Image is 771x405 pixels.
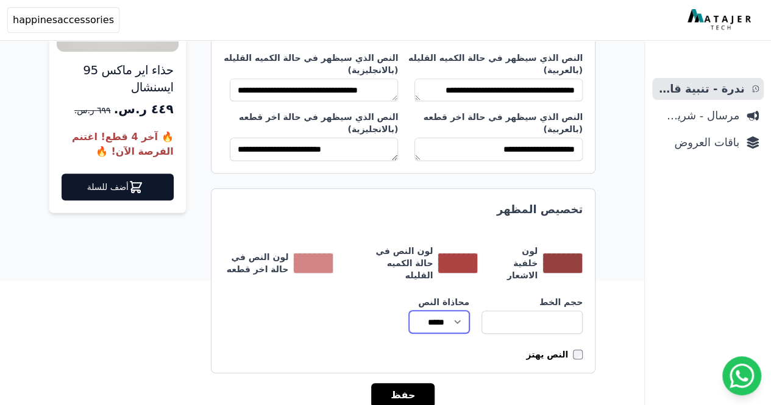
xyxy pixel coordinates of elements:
button: toggle color picker dialog [543,253,582,273]
label: النص الذي سيظهر في حالة اخر قطعه (بالانجليزية) [224,111,399,135]
label: النص الذي سيظهر في حالة الكميه القليله (بالعربية) [408,52,583,76]
span: ٦٩٩ ر.س. [74,105,111,115]
label: حجم الخط [481,296,583,308]
a: أضف للسلة [62,174,174,200]
span: ندرة - تنبية قارب علي النفاذ [657,80,745,97]
h5: حذاء اير ماكس 95 ايسنشال [62,62,174,96]
span: مرسال - شريط دعاية [657,107,739,124]
button: happinesaccessories [7,7,119,33]
label: محاذاة النص [409,296,469,308]
label: النص يهتز [526,348,573,361]
h2: تخصيص المظهر [224,201,583,218]
bdi: 🔥 آخر 4 قطع! اغتنم الفرصة الآن! 🔥 [62,130,174,159]
label: لون النص في حالة اخر قطعه [224,251,294,275]
span: ٤٤٩ ر.س. [114,102,174,116]
button: toggle color picker dialog [438,253,477,273]
label: لون النص في حالة الكميه القليله [358,245,438,281]
img: MatajerTech Logo [688,9,754,31]
label: النص الذي سيظهر في حالة اخر قطعه (بالعربية) [408,111,583,135]
span: باقات العروض [657,134,739,151]
label: لون خلفية الاشعار [502,245,542,281]
span: happinesaccessories [13,13,114,27]
label: النص الذي سيظهر في حالة الكميه القليله (بالانجليزية) [224,52,399,76]
button: toggle color picker dialog [294,253,333,273]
